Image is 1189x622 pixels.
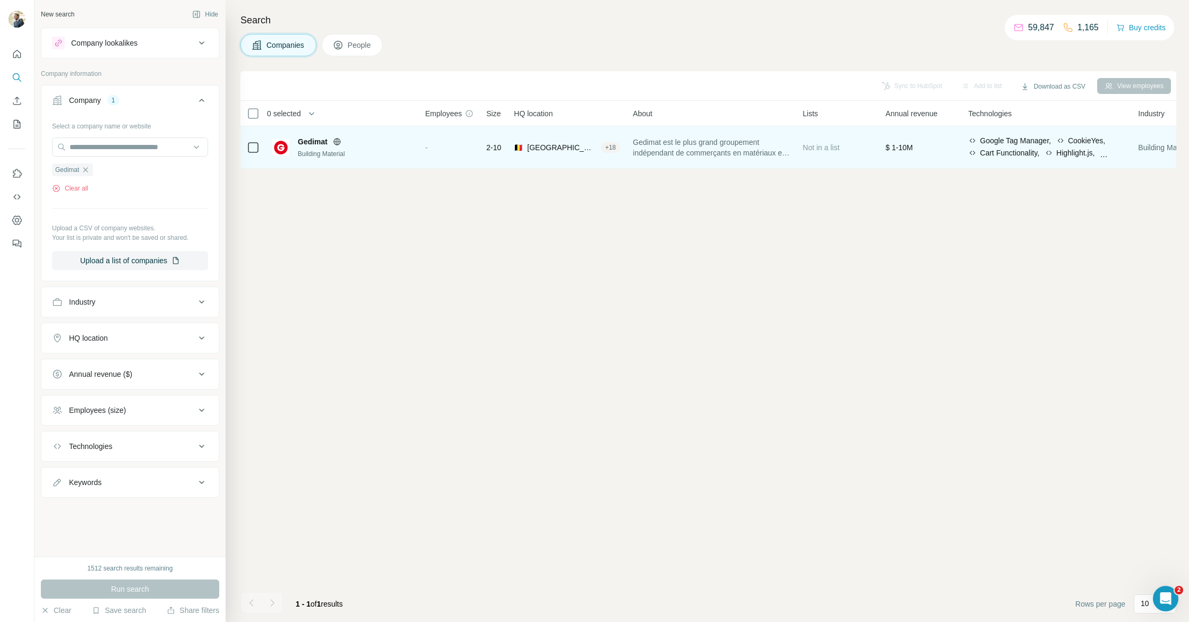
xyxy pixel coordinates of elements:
[296,600,311,608] span: 1 - 1
[633,137,790,158] span: Gedimat est le plus grand groupement indépendant de commerçants en matériaux et outils de constru...
[71,38,137,48] div: Company lookalikes
[52,233,208,243] p: Your list is private and won't be saved or shared.
[41,398,219,423] button: Employees (size)
[1141,598,1149,609] p: 10
[1116,20,1166,35] button: Buy credits
[272,139,289,156] img: Logo of Gedimat
[1068,135,1105,146] span: CookieYes,
[8,187,25,206] button: Use Surfe API
[317,600,321,608] span: 1
[980,148,1039,158] span: Cart Functionality,
[1138,108,1165,119] span: Industry
[298,149,412,159] div: Building Material
[52,223,208,233] p: Upload a CSV of company websites.
[185,6,226,22] button: Hide
[633,108,652,119] span: About
[92,605,146,616] button: Save search
[885,143,912,152] span: $ 1-10M
[8,164,25,183] button: Use Surfe on LinkedIn
[69,441,113,452] div: Technologies
[885,108,937,119] span: Annual revenue
[8,234,25,253] button: Feedback
[266,40,305,50] span: Companies
[968,108,1012,119] span: Technologies
[425,108,462,119] span: Employees
[167,605,219,616] button: Share filters
[1013,79,1092,94] button: Download as CSV
[41,605,71,616] button: Clear
[527,142,597,153] span: [GEOGRAPHIC_DATA], [GEOGRAPHIC_DATA]|[GEOGRAPHIC_DATA]|[GEOGRAPHIC_DATA]
[348,40,372,50] span: People
[803,143,839,152] span: Not in a list
[8,68,25,87] button: Search
[8,11,25,28] img: Avatar
[601,143,620,152] div: + 18
[41,289,219,315] button: Industry
[55,165,79,175] span: Gedimat
[41,69,219,79] p: Company information
[69,369,132,379] div: Annual revenue ($)
[1075,599,1125,609] span: Rows per page
[69,95,101,106] div: Company
[69,333,108,343] div: HQ location
[8,91,25,110] button: Enrich CSV
[298,136,328,147] span: Gedimat
[52,117,208,131] div: Select a company name or website
[8,115,25,134] button: My lists
[107,96,119,105] div: 1
[52,184,88,193] button: Clear all
[1175,586,1183,594] span: 2
[69,477,101,488] div: Keywords
[240,13,1176,28] h4: Search
[486,108,501,119] span: Size
[41,88,219,117] button: Company1
[41,470,219,495] button: Keywords
[69,405,126,416] div: Employees (size)
[41,325,219,351] button: HQ location
[41,10,74,19] div: New search
[41,434,219,459] button: Technologies
[52,251,208,270] button: Upload a list of companies
[311,600,317,608] span: of
[267,108,301,119] span: 0 selected
[69,297,96,307] div: Industry
[296,600,343,608] span: results
[88,564,173,573] div: 1512 search results remaining
[514,108,553,119] span: HQ location
[8,211,25,230] button: Dashboard
[486,142,501,153] span: 2-10
[1028,21,1054,34] p: 59,847
[1153,586,1178,611] iframe: Intercom live chat
[980,135,1051,146] span: Google Tag Manager,
[1078,21,1099,34] p: 1,165
[803,108,818,119] span: Lists
[41,361,219,387] button: Annual revenue ($)
[514,142,523,153] span: 🇧🇪
[8,45,25,64] button: Quick start
[425,143,428,152] span: -
[41,30,219,56] button: Company lookalikes
[1056,148,1095,158] span: Highlight.js,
